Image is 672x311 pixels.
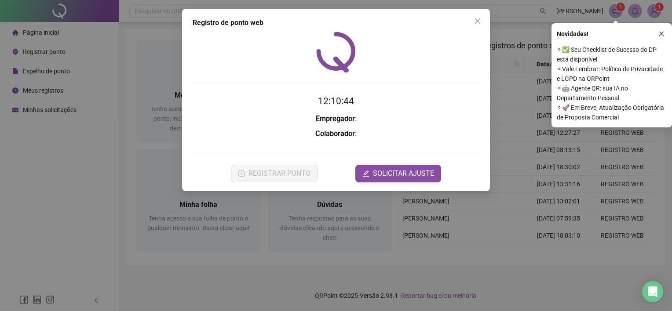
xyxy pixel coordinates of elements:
[355,165,441,182] button: editSOLICITAR AJUSTE
[316,115,355,123] strong: Empregador
[557,45,667,64] span: ⚬ ✅ Seu Checklist de Sucesso do DP está disponível
[316,32,356,72] img: QRPoint
[231,165,318,182] button: REGISTRAR PONTO
[642,281,663,302] div: Open Intercom Messenger
[557,83,667,103] span: ⚬ 🤖 Agente QR: sua IA no Departamento Pessoal
[474,18,481,25] span: close
[557,29,588,39] span: Novidades !
[193,128,479,140] h3: :
[193,113,479,125] h3: :
[557,103,667,122] span: ⚬ 🚀 Em Breve, Atualização Obrigatória de Proposta Comercial
[193,18,479,28] div: Registro de ponto web
[658,31,665,37] span: close
[362,170,369,177] span: edit
[471,14,485,28] button: Close
[318,96,354,106] time: 12:10:44
[315,130,355,138] strong: Colaborador
[373,168,434,179] span: SOLICITAR AJUSTE
[557,64,667,83] span: ⚬ Vale Lembrar: Política de Privacidade e LGPD na QRPoint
